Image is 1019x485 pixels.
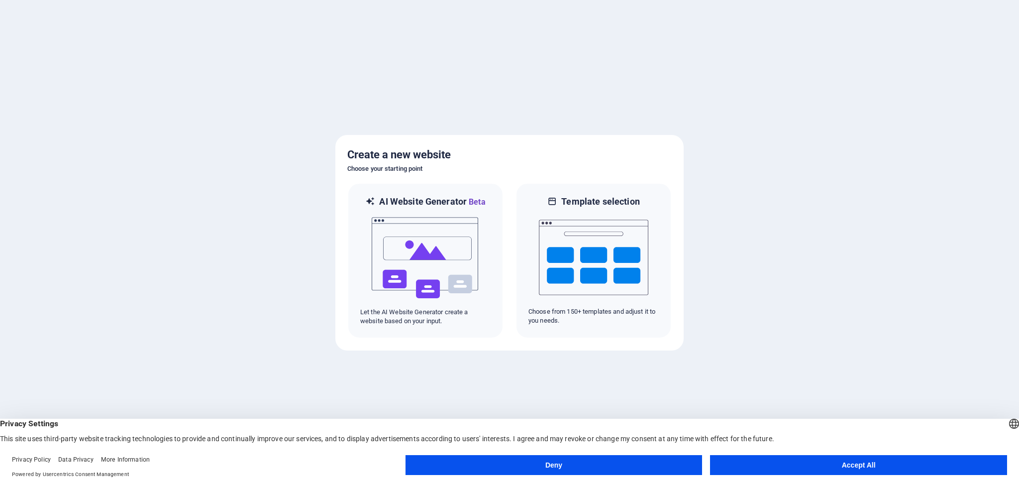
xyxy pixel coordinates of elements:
[360,308,491,326] p: Let the AI Website Generator create a website based on your input.
[347,147,672,163] h5: Create a new website
[528,307,659,325] p: Choose from 150+ templates and adjust it to you needs.
[467,197,486,207] span: Beta
[561,196,639,208] h6: Template selection
[515,183,672,339] div: Template selectionChoose from 150+ templates and adjust it to you needs.
[371,208,480,308] img: ai
[347,183,504,339] div: AI Website GeneratorBetaaiLet the AI Website Generator create a website based on your input.
[347,163,672,175] h6: Choose your starting point
[379,196,485,208] h6: AI Website Generator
